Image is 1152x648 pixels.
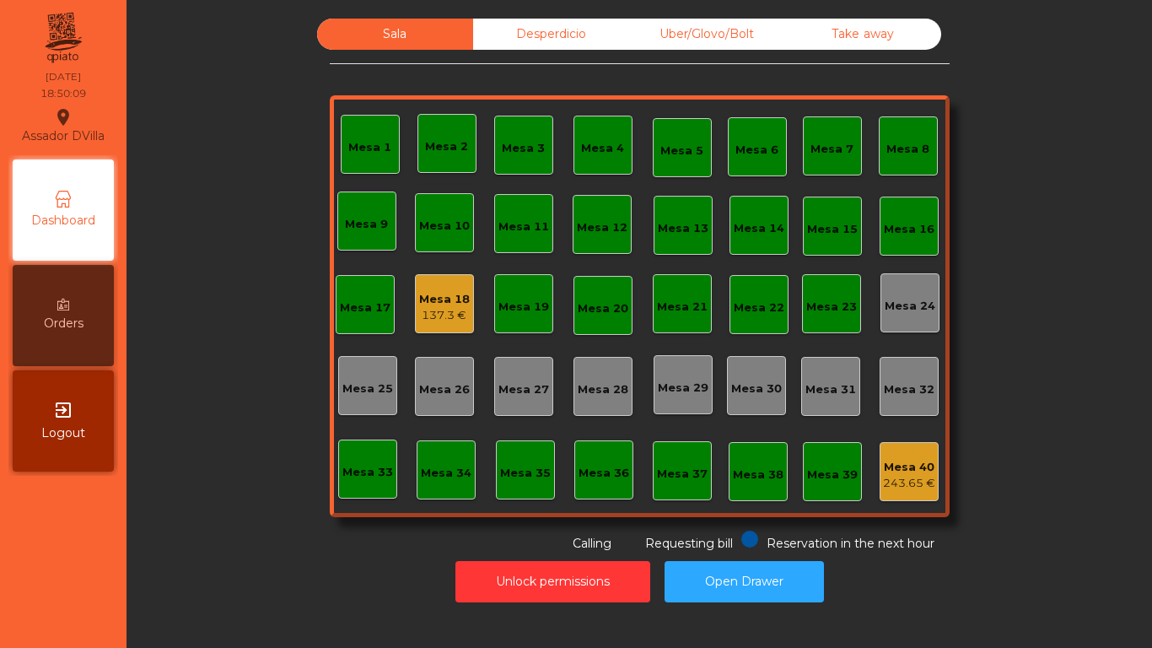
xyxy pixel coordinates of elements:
[807,221,858,238] div: Mesa 15
[884,381,934,398] div: Mesa 32
[884,221,934,238] div: Mesa 16
[734,300,784,316] div: Mesa 22
[317,19,473,50] div: Sala
[498,381,549,398] div: Mesa 27
[419,291,470,308] div: Mesa 18
[473,19,629,50] div: Desperdicio
[658,380,708,397] div: Mesa 29
[731,381,782,397] div: Mesa 30
[44,315,83,332] span: Orders
[342,381,393,397] div: Mesa 25
[502,140,545,157] div: Mesa 3
[42,8,83,67] img: qpiato
[810,141,853,158] div: Mesa 7
[419,381,470,398] div: Mesa 26
[785,19,941,50] div: Take away
[348,139,391,156] div: Mesa 1
[645,536,733,551] span: Requesting bill
[498,299,549,316] div: Mesa 19
[806,299,857,316] div: Mesa 23
[657,466,708,483] div: Mesa 37
[46,69,81,84] div: [DATE]
[883,475,935,492] div: 243.65 €
[500,465,551,482] div: Mesa 35
[579,465,629,482] div: Mesa 36
[22,105,105,147] div: Assador DVilla
[53,400,73,420] i: exit_to_app
[660,143,703,159] div: Mesa 5
[53,107,73,127] i: location_on
[40,86,86,101] div: 18:50:09
[735,142,778,159] div: Mesa 6
[31,212,95,229] span: Dashboard
[425,138,468,155] div: Mesa 2
[578,300,628,317] div: Mesa 20
[883,459,935,476] div: Mesa 40
[455,561,650,602] button: Unlock permissions
[886,141,929,158] div: Mesa 8
[421,465,471,482] div: Mesa 34
[419,218,470,235] div: Mesa 10
[733,467,783,483] div: Mesa 38
[342,464,393,481] div: Mesa 33
[345,216,388,233] div: Mesa 9
[658,220,708,237] div: Mesa 13
[657,299,708,316] div: Mesa 21
[665,561,824,602] button: Open Drawer
[885,298,935,315] div: Mesa 24
[578,381,628,398] div: Mesa 28
[419,307,470,324] div: 137.3 €
[581,140,624,157] div: Mesa 4
[573,536,611,551] span: Calling
[577,219,627,236] div: Mesa 12
[340,300,390,316] div: Mesa 17
[767,536,934,551] span: Reservation in the next hour
[807,467,858,483] div: Mesa 39
[41,424,85,442] span: Logout
[805,381,856,398] div: Mesa 31
[498,219,549,235] div: Mesa 11
[734,220,784,237] div: Mesa 14
[629,19,785,50] div: Uber/Glovo/Bolt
